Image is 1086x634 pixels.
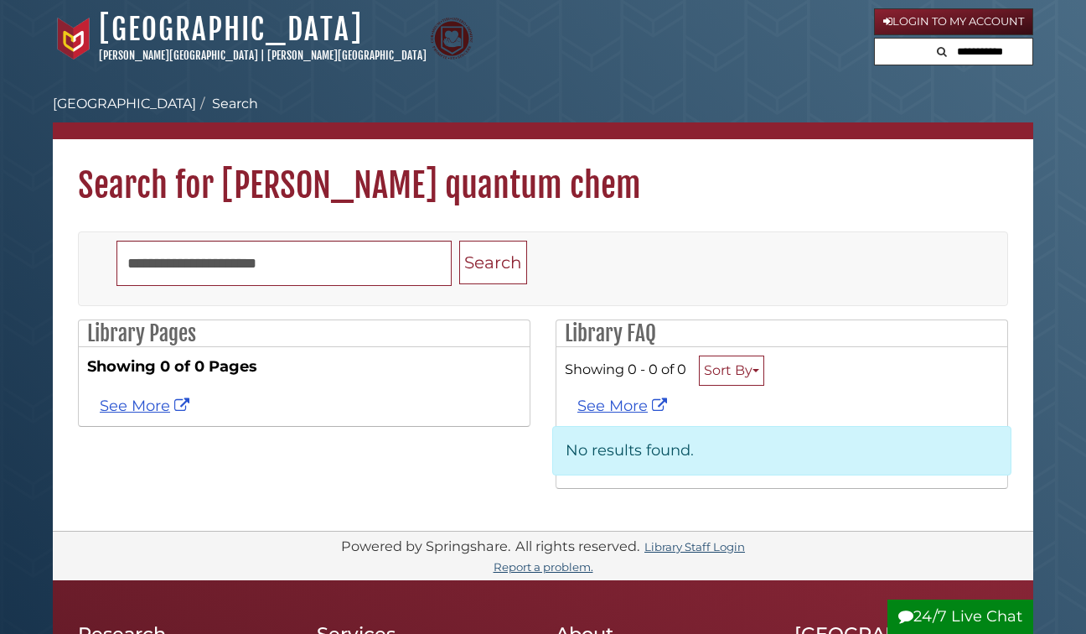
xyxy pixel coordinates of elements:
button: Search [459,241,527,285]
nav: breadcrumb [53,94,1033,139]
span: Showing 0 - 0 of 0 [565,361,686,377]
a: See More [577,397,671,415]
p: No results found. [552,426,1011,475]
strong: Showing 0 of 0 Pages [87,356,521,378]
button: 24/7 Live Chat [887,600,1033,634]
h1: Search for [PERSON_NAME] quantum chem [53,139,1033,206]
img: Calvin Theological Seminary [431,18,473,60]
h2: Library FAQ [556,320,1007,347]
a: Report a problem. [494,560,593,574]
button: Search [932,39,952,61]
li: Search [196,94,258,114]
a: [PERSON_NAME][GEOGRAPHIC_DATA] [267,49,427,62]
i: Search [937,46,947,57]
a: [GEOGRAPHIC_DATA] [53,96,196,112]
a: Login to My Account [874,8,1033,35]
a: Library Staff Login [644,540,745,553]
button: Sort By [699,356,764,386]
a: [GEOGRAPHIC_DATA] [99,11,363,48]
div: All rights reserved. [513,538,642,554]
img: Calvin University [53,18,95,60]
a: [PERSON_NAME][GEOGRAPHIC_DATA] [99,49,258,62]
a: See more mcquarrie quantum chem results [100,397,194,415]
span: | [261,49,265,62]
div: Powered by Springshare. [339,538,513,554]
h2: Library Pages [79,320,530,347]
